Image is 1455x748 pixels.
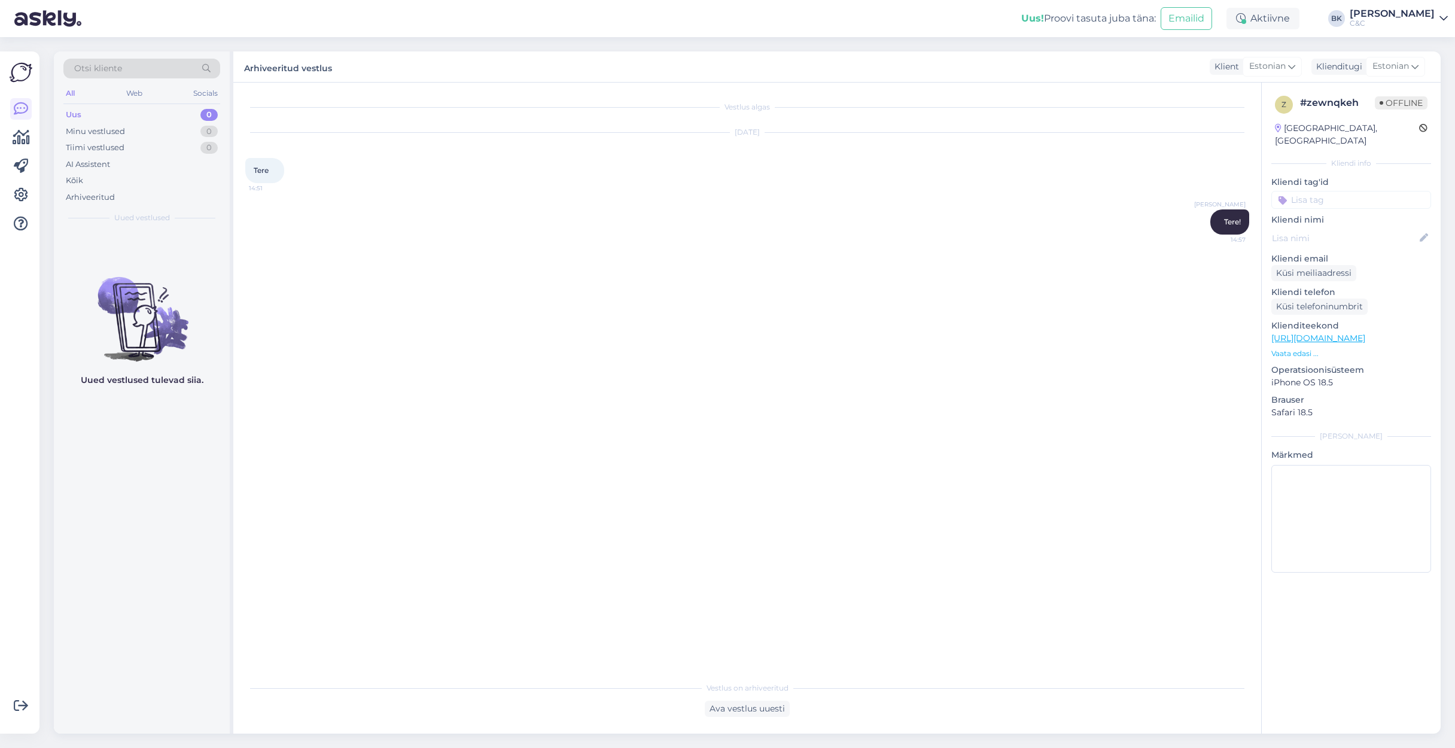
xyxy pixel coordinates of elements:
[1282,100,1286,109] span: z
[74,62,122,75] span: Otsi kliente
[1224,217,1241,226] span: Tere!
[1271,253,1431,265] p: Kliendi email
[10,61,32,84] img: Askly Logo
[249,184,294,193] span: 14:51
[66,175,83,187] div: Kõik
[66,191,115,203] div: Arhiveeritud
[66,109,81,121] div: Uus
[1311,60,1362,73] div: Klienditugi
[245,127,1249,138] div: [DATE]
[1350,19,1435,28] div: C&C
[1271,286,1431,299] p: Kliendi telefon
[1201,235,1246,244] span: 14:57
[66,159,110,171] div: AI Assistent
[191,86,220,101] div: Socials
[1271,214,1431,226] p: Kliendi nimi
[1210,60,1239,73] div: Klient
[1300,96,1375,110] div: # zewnqkeh
[1271,431,1431,442] div: [PERSON_NAME]
[1271,333,1365,343] a: [URL][DOMAIN_NAME]
[200,142,218,154] div: 0
[1161,7,1212,30] button: Emailid
[1021,11,1156,26] div: Proovi tasuta juba täna:
[1375,96,1427,110] span: Offline
[1350,9,1435,19] div: [PERSON_NAME]
[245,102,1249,112] div: Vestlus algas
[1271,320,1431,332] p: Klienditeekond
[1271,191,1431,209] input: Lisa tag
[1194,200,1246,209] span: [PERSON_NAME]
[1272,232,1417,245] input: Lisa nimi
[1271,176,1431,188] p: Kliendi tag'id
[200,126,218,138] div: 0
[1271,158,1431,169] div: Kliendi info
[114,212,170,223] span: Uued vestlused
[1271,406,1431,419] p: Safari 18.5
[1271,394,1431,406] p: Brauser
[63,86,77,101] div: All
[124,86,145,101] div: Web
[1226,8,1299,29] div: Aktiivne
[1271,265,1356,281] div: Küsi meiliaadressi
[1271,376,1431,389] p: iPhone OS 18.5
[54,256,230,363] img: No chats
[1275,122,1419,147] div: [GEOGRAPHIC_DATA], [GEOGRAPHIC_DATA]
[244,59,332,75] label: Arhiveeritud vestlus
[1249,60,1286,73] span: Estonian
[1271,348,1431,359] p: Vaata edasi ...
[254,166,269,175] span: Tere
[1271,299,1368,315] div: Küsi telefoninumbrit
[705,701,790,717] div: Ava vestlus uuesti
[81,374,203,387] p: Uued vestlused tulevad siia.
[1271,364,1431,376] p: Operatsioonisüsteem
[1021,13,1044,24] b: Uus!
[66,126,125,138] div: Minu vestlused
[1271,449,1431,461] p: Märkmed
[1372,60,1409,73] span: Estonian
[1350,9,1448,28] a: [PERSON_NAME]C&C
[1328,10,1345,27] div: BK
[707,683,789,694] span: Vestlus on arhiveeritud
[66,142,124,154] div: Tiimi vestlused
[200,109,218,121] div: 0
